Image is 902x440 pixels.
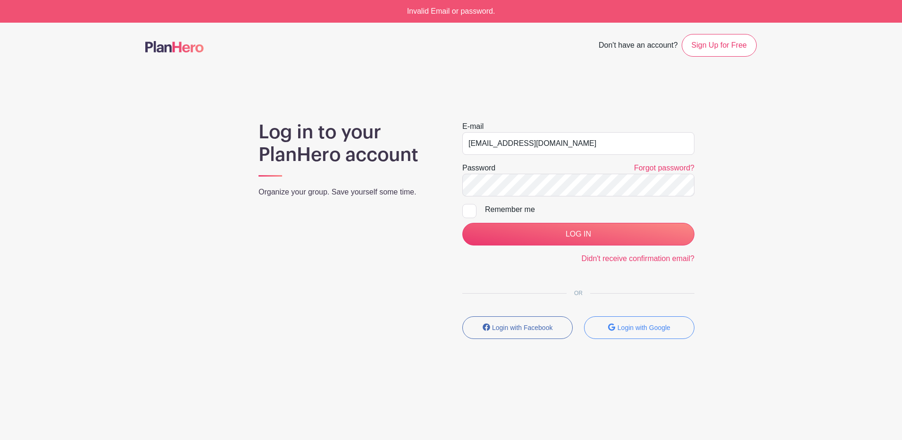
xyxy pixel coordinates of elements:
span: Don't have an account? [599,36,678,57]
button: Login with Facebook [462,316,573,339]
a: Didn't receive confirmation email? [581,254,694,262]
label: Password [462,162,495,174]
a: Forgot password? [634,164,694,172]
input: LOG IN [462,223,694,245]
small: Login with Google [618,324,670,331]
p: Organize your group. Save yourself some time. [259,186,440,198]
span: OR [567,290,590,296]
div: Remember me [485,204,694,215]
h1: Log in to your PlanHero account [259,121,440,166]
button: Login with Google [584,316,694,339]
img: logo-507f7623f17ff9eddc593b1ce0a138ce2505c220e1c5a4e2b4648c50719b7d32.svg [145,41,204,52]
input: e.g. julie@eventco.com [462,132,694,155]
small: Login with Facebook [492,324,552,331]
label: E-mail [462,121,484,132]
a: Sign Up for Free [682,34,757,57]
